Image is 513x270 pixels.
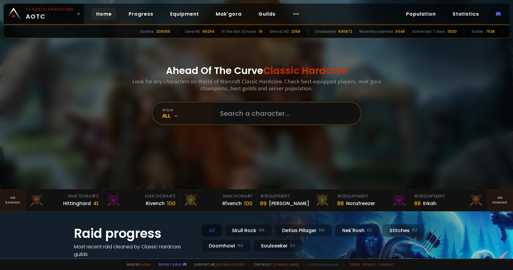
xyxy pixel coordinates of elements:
[203,29,215,34] div: 66294
[275,224,332,237] div: Defias Pillager
[338,29,352,34] div: 845872
[423,200,436,207] div: Erkah
[130,78,383,92] h3: Look for any characters on World of Warcraft Classic Hardcore. Check best equipped players, mak'g...
[250,262,299,267] span: Checkout
[269,200,309,207] div: [PERSON_NAME]
[140,29,154,34] div: Deaths
[26,7,74,12] small: Classic Hardcore
[91,8,117,20] a: Home
[211,8,246,20] a: Mak'gora
[216,103,353,124] input: Search a character...
[185,29,200,34] div: Level 60
[156,29,170,34] div: 206055
[414,199,421,207] div: 88
[74,258,113,265] a: See all progress
[167,199,176,207] div: 100
[260,193,266,199] span: # 1
[303,262,339,267] span: v. d752d5 - production
[254,8,280,20] a: Guilds
[401,8,441,20] a: Population
[447,29,457,34] div: 11030
[337,199,344,207] div: 88
[337,193,344,199] span: # 2
[183,193,252,199] div: Mak'Gora
[29,193,99,199] div: Mak'Gora
[222,200,242,207] div: Rîvench
[259,29,262,34] div: 19
[102,189,179,211] a: Mak'Gora#2Rivench100
[414,193,484,199] div: Equipment
[26,189,102,211] a: Mak'Gora#3Hittinghard41
[179,189,256,211] a: Mak'Gora#1Rîvench100
[201,239,251,252] div: Doomhowl
[367,227,372,233] small: EU
[169,193,176,199] span: # 2
[256,189,333,211] a: #1Equipment89[PERSON_NAME]
[158,262,182,267] a: Report a bug
[382,224,425,237] div: Stitches
[123,262,150,267] span: Made by
[414,193,421,199] span: # 3
[260,193,329,199] div: Equipment
[290,243,295,249] small: EU
[472,29,483,34] div: Guilds
[253,239,303,252] div: Soulseeker
[222,29,256,34] div: In the last 12 hours
[270,29,289,34] div: Almost 60
[273,262,299,267] a: [DOMAIN_NAME]
[319,227,325,233] small: NA
[63,200,91,207] div: Hittinghard
[244,199,252,207] div: 100
[162,112,213,119] div: All
[93,199,99,207] div: 41
[260,199,267,207] div: 89
[74,224,194,243] h1: Raid progress
[448,8,484,20] a: Statistics
[349,262,360,267] a: Terms
[162,108,213,112] div: realm
[259,227,265,233] small: NA
[412,227,417,233] small: EU
[291,29,300,34] div: 2058
[4,4,84,24] a: Classic HardcoreAOTC
[166,63,347,78] h1: Ahead Of The Curve
[486,29,495,34] div: 7538
[92,193,99,199] span: # 3
[165,8,204,20] a: Equipment
[412,29,445,34] div: Active last 7 days
[106,193,176,199] div: Mak'Gora
[359,29,393,34] div: Recently scanned
[378,262,394,267] a: Consent
[263,64,347,77] span: Classic Hardcore
[26,7,74,21] span: AOTC
[201,224,222,237] div: All
[337,193,407,199] div: Equipment
[247,193,252,199] span: # 1
[124,8,158,20] a: Progress
[315,29,336,34] div: Characters
[74,243,194,258] h4: Most recent raid cleaned by Classic Hardcore guilds
[190,262,246,267] span: Support me,
[362,262,375,267] a: Privacy
[141,262,150,267] a: a fan
[146,200,165,207] div: Rivench
[335,224,380,237] div: Nek'Rosh
[224,224,272,237] div: Skull Rock
[487,189,513,211] a: Seeranking
[217,262,246,267] a: Buy me a coffee
[395,29,405,34] div: 3448
[334,189,411,211] a: #2Equipment88Notafreezer
[237,243,243,249] small: NA
[411,189,487,211] a: #3Equipment88Erkah
[346,200,375,207] div: Notafreezer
